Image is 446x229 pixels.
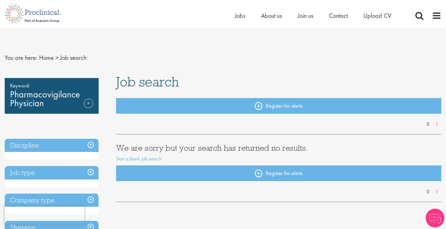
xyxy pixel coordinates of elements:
[5,78,99,114] div: Pharmacovigilance Physician
[423,188,433,195] a: 0
[116,165,441,181] a: Register for alerts
[5,166,99,180] h3: Job type
[5,139,99,152] h3: Discipline
[60,54,86,62] span: Job search
[235,12,245,20] a: Jobs
[423,121,433,128] a: 0
[261,12,282,20] a: About us
[363,12,391,20] a: Upload CV
[4,206,85,225] iframe: reCAPTCHA
[329,12,348,20] a: Contact
[426,209,444,227] img: Chatbot
[116,98,441,114] a: Register for alerts
[432,188,441,195] a: 1
[116,155,162,162] a: Start a blank job search
[5,54,38,62] span: You are here:
[298,12,313,20] a: Join us
[432,121,441,128] a: 1
[84,99,93,117] a: Remove
[10,81,93,90] span: Keyword:
[55,54,59,62] span: >
[116,144,441,152] h3: We are sorry but your search has returned no results.
[116,73,179,90] span: Job search
[5,194,99,207] h3: Company type
[39,54,54,62] a: breadcrumb link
